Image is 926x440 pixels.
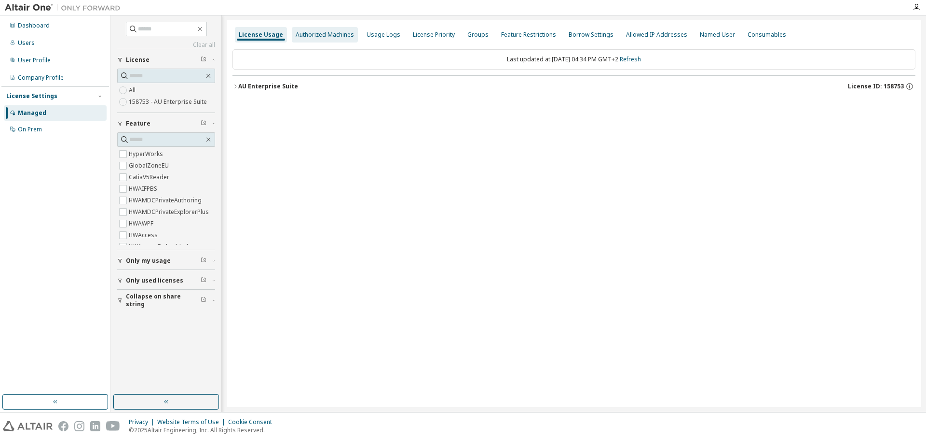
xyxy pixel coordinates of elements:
[129,183,159,195] label: HWAIFPBS
[18,22,50,29] div: Dashboard
[201,56,206,64] span: Clear filter
[126,277,183,284] span: Only used licenses
[626,31,687,39] div: Allowed IP Addresses
[117,49,215,71] button: License
[157,418,228,426] div: Website Terms of Use
[3,421,53,431] img: altair_logo.svg
[18,126,42,133] div: On Prem
[126,120,150,128] span: Feature
[5,3,125,13] img: Altair One
[129,229,160,241] label: HWAccess
[228,418,278,426] div: Cookie Consent
[117,41,215,49] a: Clear all
[367,31,400,39] div: Usage Logs
[106,421,120,431] img: youtube.svg
[129,426,278,434] p: © 2025 Altair Engineering, Inc. All Rights Reserved.
[848,83,904,90] span: License ID: 158753
[129,160,171,171] label: GlobalZoneEU
[129,85,137,96] label: All
[18,109,46,117] div: Managed
[239,31,283,39] div: License Usage
[74,421,84,431] img: instagram.svg
[117,113,215,134] button: Feature
[58,421,68,431] img: facebook.svg
[18,57,51,64] div: User Profile
[126,56,150,64] span: License
[201,120,206,128] span: Clear filter
[126,257,171,265] span: Only my usage
[296,31,354,39] div: Authorized Machines
[117,250,215,271] button: Only my usage
[129,418,157,426] div: Privacy
[6,92,57,100] div: License Settings
[129,195,204,206] label: HWAMDCPrivateAuthoring
[129,171,171,183] label: CatiaV5Reader
[700,31,735,39] div: Named User
[129,241,190,253] label: HWAccessEmbedded
[413,31,455,39] div: License Priority
[201,257,206,265] span: Clear filter
[748,31,786,39] div: Consumables
[232,76,915,97] button: AU Enterprise SuiteLicense ID: 158753
[238,83,298,90] div: AU Enterprise Suite
[129,206,211,218] label: HWAMDCPrivateExplorerPlus
[90,421,100,431] img: linkedin.svg
[201,297,206,304] span: Clear filter
[129,218,155,229] label: HWAWPF
[620,55,641,63] a: Refresh
[18,39,35,47] div: Users
[129,96,209,108] label: 158753 - AU Enterprise Suite
[18,74,64,82] div: Company Profile
[117,290,215,311] button: Collapse on share string
[126,293,201,308] span: Collapse on share string
[569,31,613,39] div: Borrow Settings
[501,31,556,39] div: Feature Restrictions
[201,277,206,284] span: Clear filter
[467,31,489,39] div: Groups
[117,270,215,291] button: Only used licenses
[232,49,915,70] div: Last updated at: [DATE] 04:34 PM GMT+2
[129,148,165,160] label: HyperWorks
